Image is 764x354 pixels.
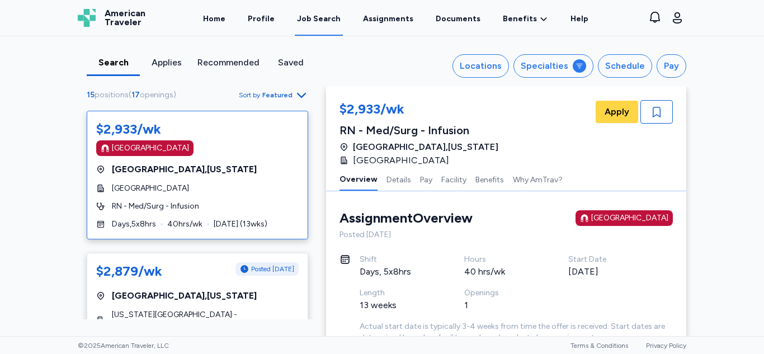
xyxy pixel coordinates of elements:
span: RN - Med/Surg - Infusion [112,201,199,212]
div: Job Search [297,13,341,25]
div: Recommended [197,56,260,69]
span: 17 [131,90,140,100]
button: Pay [657,54,686,78]
button: Specialties [513,54,593,78]
a: Terms & Conditions [570,342,628,350]
button: Apply [596,101,638,123]
span: 40 hrs/wk [167,219,202,230]
span: positions [95,90,129,100]
div: RN - Med/Surg - Infusion [339,122,498,138]
button: Overview [339,167,378,191]
span: [GEOGRAPHIC_DATA] , [US_STATE] [112,289,257,303]
span: Benefits [503,13,537,25]
button: Benefits [475,167,504,191]
a: Job Search [295,1,343,36]
div: Schedule [605,59,645,73]
a: Privacy Policy [646,342,686,350]
div: Applies [144,56,188,69]
div: 1 [464,299,542,312]
button: Why AmTrav? [513,167,563,191]
div: Hours [464,254,542,265]
div: 13 weeks [360,299,437,312]
div: ( ) [87,89,181,101]
span: [US_STATE][GEOGRAPHIC_DATA] - [GEOGRAPHIC_DATA] [112,309,299,332]
span: © 2025 American Traveler, LLC [78,341,169,350]
div: [GEOGRAPHIC_DATA] [112,143,189,154]
div: Assignment Overview [339,209,473,227]
img: Logo [78,9,96,27]
button: Sort byFeatured [239,88,308,102]
span: [GEOGRAPHIC_DATA] , [US_STATE] [353,140,498,154]
div: Shift [360,254,437,265]
div: Days, 5x8hrs [360,265,437,279]
span: [DATE] ( 13 wks) [214,219,267,230]
span: [GEOGRAPHIC_DATA] , [US_STATE] [112,163,257,176]
div: Start Date [568,254,646,265]
div: Specialties [521,59,568,73]
span: 15 [87,90,95,100]
div: Locations [460,59,502,73]
span: Posted [DATE] [251,265,294,273]
div: Search [91,56,135,69]
span: Days , 5 x 8 hrs [112,219,156,230]
div: $2,879/wk [96,262,162,280]
div: $2,933/wk [339,100,498,120]
span: openings [140,90,173,100]
button: Facility [441,167,466,191]
span: Sort by [239,91,260,100]
span: [GEOGRAPHIC_DATA] [112,183,189,194]
span: American Traveler [105,9,145,27]
div: Actual start date is typically 3-4 weeks from time the offer is received. Start dates are determi... [360,321,673,343]
div: Pay [664,59,679,73]
span: [GEOGRAPHIC_DATA] [353,154,449,167]
div: $2,933/wk [96,120,161,138]
button: Details [386,167,411,191]
button: Schedule [598,54,652,78]
div: Openings [464,287,542,299]
div: Posted [DATE] [339,229,673,240]
span: Apply [605,105,629,119]
span: Featured [262,91,293,100]
button: Locations [452,54,509,78]
div: Length [360,287,437,299]
div: 40 hrs/wk [464,265,542,279]
button: Pay [420,167,432,191]
div: [GEOGRAPHIC_DATA] [591,213,668,224]
div: [DATE] [568,265,646,279]
div: Saved [268,56,313,69]
a: Benefits [503,13,548,25]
